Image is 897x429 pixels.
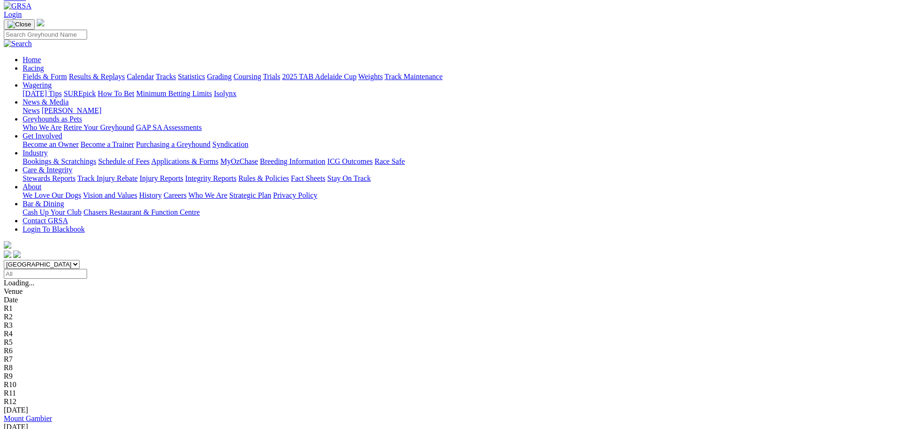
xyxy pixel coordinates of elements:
div: Care & Integrity [23,174,893,183]
div: R10 [4,380,893,389]
a: Bar & Dining [23,200,64,208]
a: Stay On Track [327,174,371,182]
a: Injury Reports [139,174,183,182]
div: News & Media [23,106,893,115]
a: Coursing [234,73,261,81]
div: Industry [23,157,893,166]
button: Toggle navigation [4,19,35,30]
a: Applications & Forms [151,157,218,165]
a: Get Involved [23,132,62,140]
a: Privacy Policy [273,191,317,199]
div: R9 [4,372,893,380]
a: Strategic Plan [229,191,271,199]
a: Rules & Policies [238,174,289,182]
a: MyOzChase [220,157,258,165]
a: Cash Up Your Club [23,208,81,216]
a: Isolynx [214,89,236,97]
div: Get Involved [23,140,893,149]
a: Grading [207,73,232,81]
div: Wagering [23,89,893,98]
a: SUREpick [64,89,96,97]
img: logo-grsa-white.png [4,241,11,249]
a: Become a Trainer [81,140,134,148]
div: Racing [23,73,893,81]
a: Login [4,10,22,18]
div: R8 [4,364,893,372]
a: Bookings & Scratchings [23,157,96,165]
a: Syndication [212,140,248,148]
div: R12 [4,397,893,406]
a: Chasers Restaurant & Function Centre [83,208,200,216]
a: Vision and Values [83,191,137,199]
img: Close [8,21,31,28]
img: logo-grsa-white.png [37,19,44,26]
a: [PERSON_NAME] [41,106,101,114]
div: About [23,191,893,200]
a: Track Injury Rebate [77,174,137,182]
a: Racing [23,64,44,72]
input: Select date [4,269,87,279]
div: R2 [4,313,893,321]
a: Fact Sheets [291,174,325,182]
a: Mount Gambier [4,414,52,422]
a: Minimum Betting Limits [136,89,212,97]
div: Greyhounds as Pets [23,123,893,132]
a: Contact GRSA [23,217,68,225]
div: R5 [4,338,893,347]
a: Trials [263,73,280,81]
a: Login To Blackbook [23,225,85,233]
a: History [139,191,162,199]
a: Wagering [23,81,52,89]
a: News [23,106,40,114]
a: Become an Owner [23,140,79,148]
a: Industry [23,149,48,157]
a: Schedule of Fees [98,157,149,165]
div: Bar & Dining [23,208,893,217]
a: Retire Your Greyhound [64,123,134,131]
div: Venue [4,287,893,296]
div: R3 [4,321,893,330]
img: facebook.svg [4,251,11,258]
div: R7 [4,355,893,364]
a: Care & Integrity [23,166,73,174]
img: twitter.svg [13,251,21,258]
span: Loading... [4,279,34,287]
div: R4 [4,330,893,338]
a: Race Safe [374,157,404,165]
a: Breeding Information [260,157,325,165]
a: GAP SA Assessments [136,123,202,131]
a: About [23,183,41,191]
a: Calendar [127,73,154,81]
img: Search [4,40,32,48]
a: Who We Are [23,123,62,131]
a: Integrity Reports [185,174,236,182]
a: 2025 TAB Adelaide Cup [282,73,356,81]
a: Statistics [178,73,205,81]
a: Tracks [156,73,176,81]
a: Who We Are [188,191,227,199]
img: GRSA [4,2,32,10]
a: News & Media [23,98,69,106]
input: Search [4,30,87,40]
a: Purchasing a Greyhound [136,140,210,148]
div: R6 [4,347,893,355]
div: R11 [4,389,893,397]
div: R1 [4,304,893,313]
a: How To Bet [98,89,135,97]
div: [DATE] [4,406,893,414]
a: Results & Replays [69,73,125,81]
a: Weights [358,73,383,81]
a: Fields & Form [23,73,67,81]
a: We Love Our Dogs [23,191,81,199]
a: Home [23,56,41,64]
a: Track Maintenance [385,73,443,81]
a: [DATE] Tips [23,89,62,97]
a: Stewards Reports [23,174,75,182]
a: ICG Outcomes [327,157,372,165]
a: Greyhounds as Pets [23,115,82,123]
div: Date [4,296,893,304]
a: Careers [163,191,186,199]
